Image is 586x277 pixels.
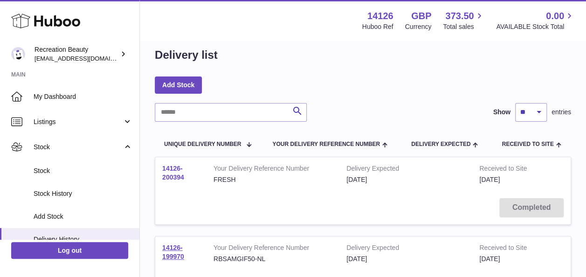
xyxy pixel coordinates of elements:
a: Log out [11,242,128,259]
span: 0.00 [546,10,564,22]
span: Total sales [443,22,484,31]
span: Listings [34,118,123,126]
a: 0.00 AVAILABLE Stock Total [496,10,575,31]
span: Add Stock [34,212,132,221]
a: 373.50 Total sales [443,10,484,31]
strong: GBP [411,10,431,22]
span: Stock [34,166,132,175]
a: Add Stock [155,76,202,93]
a: 14126-200394 [162,165,184,181]
label: Show [493,108,510,117]
img: internalAdmin-14126@internal.huboo.com [11,47,25,61]
div: RBSAMGIF50-NL [214,255,332,263]
div: Recreation Beauty [34,45,118,63]
div: Currency [405,22,432,31]
div: [DATE] [346,175,465,184]
strong: Received to Site [479,164,540,175]
span: 373.50 [445,10,474,22]
span: Unique Delivery Number [164,141,241,147]
span: Delivery Expected [411,141,470,147]
span: entries [552,108,571,117]
span: Stock [34,143,123,152]
span: My Dashboard [34,92,132,101]
h1: Delivery list [155,48,218,62]
strong: Received to Site [479,243,540,255]
div: Huboo Ref [362,22,393,31]
span: Received to Site [502,141,553,147]
strong: 14126 [367,10,393,22]
strong: Delivery Expected [346,243,465,255]
strong: Delivery Expected [346,164,465,175]
div: [DATE] [346,255,465,263]
div: FRESH [214,175,332,184]
span: [EMAIL_ADDRESS][DOMAIN_NAME] [34,55,137,62]
span: AVAILABLE Stock Total [496,22,575,31]
strong: Your Delivery Reference Number [214,243,332,255]
span: Stock History [34,189,132,198]
a: 14126-199970 [162,244,184,260]
span: [DATE] [479,255,500,263]
strong: Your Delivery Reference Number [214,164,332,175]
span: Your Delivery Reference Number [272,141,380,147]
span: Delivery History [34,235,132,244]
span: [DATE] [479,176,500,183]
